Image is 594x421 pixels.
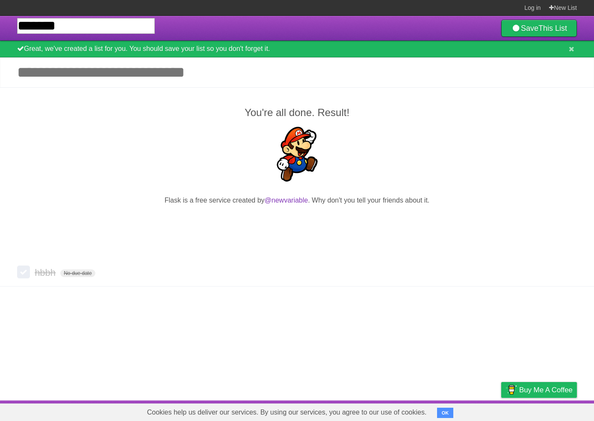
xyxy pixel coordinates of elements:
[60,269,95,277] span: No due date
[501,20,577,37] a: SaveThis List
[501,382,577,398] a: Buy me a coffee
[523,403,577,419] a: Suggest a feature
[265,197,308,204] a: @newvariable
[35,267,58,278] span: hbbh
[139,404,435,421] span: Cookies help us deliver our services. By using our services, you agree to our use of cookies.
[461,403,480,419] a: Terms
[538,24,567,33] b: This List
[505,382,517,397] img: Buy me a coffee
[519,382,573,397] span: Buy me a coffee
[17,266,30,278] label: Done
[281,216,313,228] iframe: X Post Button
[416,403,450,419] a: Developers
[387,403,405,419] a: About
[437,408,454,418] button: OK
[270,127,325,182] img: Super Mario
[490,403,512,419] a: Privacy
[17,195,577,206] p: Flask is a free service created by . Why don't you tell your friends about it.
[17,105,577,120] h2: You're all done. Result!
